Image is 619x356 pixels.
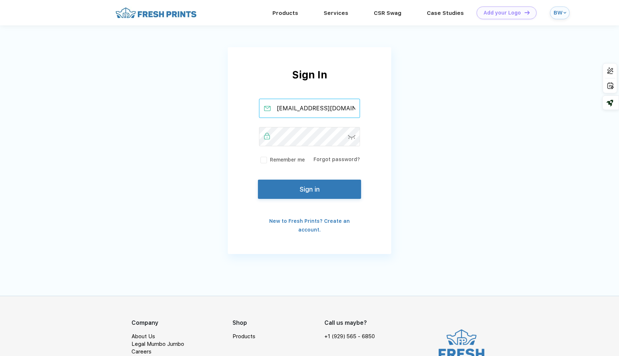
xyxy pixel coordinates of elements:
img: arrow_down_blue.svg [563,11,566,14]
img: DT [525,11,530,15]
div: Add your Logo [484,10,521,16]
label: Remember me [259,156,305,164]
img: fo%20logo%202.webp [113,7,199,19]
a: Products [272,10,298,16]
img: password_active.svg [264,133,270,139]
button: Sign in [258,180,361,199]
a: Careers [132,348,151,355]
a: Forgot password? [313,156,360,162]
a: New to Fresh Prints? Create an account. [269,218,350,233]
div: Sign In [228,67,391,99]
a: Legal Mumbo Jumbo [132,341,184,347]
div: Call us maybe? [324,319,380,327]
a: +1 (929) 565 - 6850 [324,333,375,340]
a: About Us [132,333,155,340]
img: email_active.svg [264,106,271,111]
div: Company [132,319,232,327]
a: Products [232,333,255,340]
input: Email [259,99,360,118]
div: BW [554,10,562,16]
img: password-icon.svg [348,135,356,140]
div: Shop [232,319,324,327]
